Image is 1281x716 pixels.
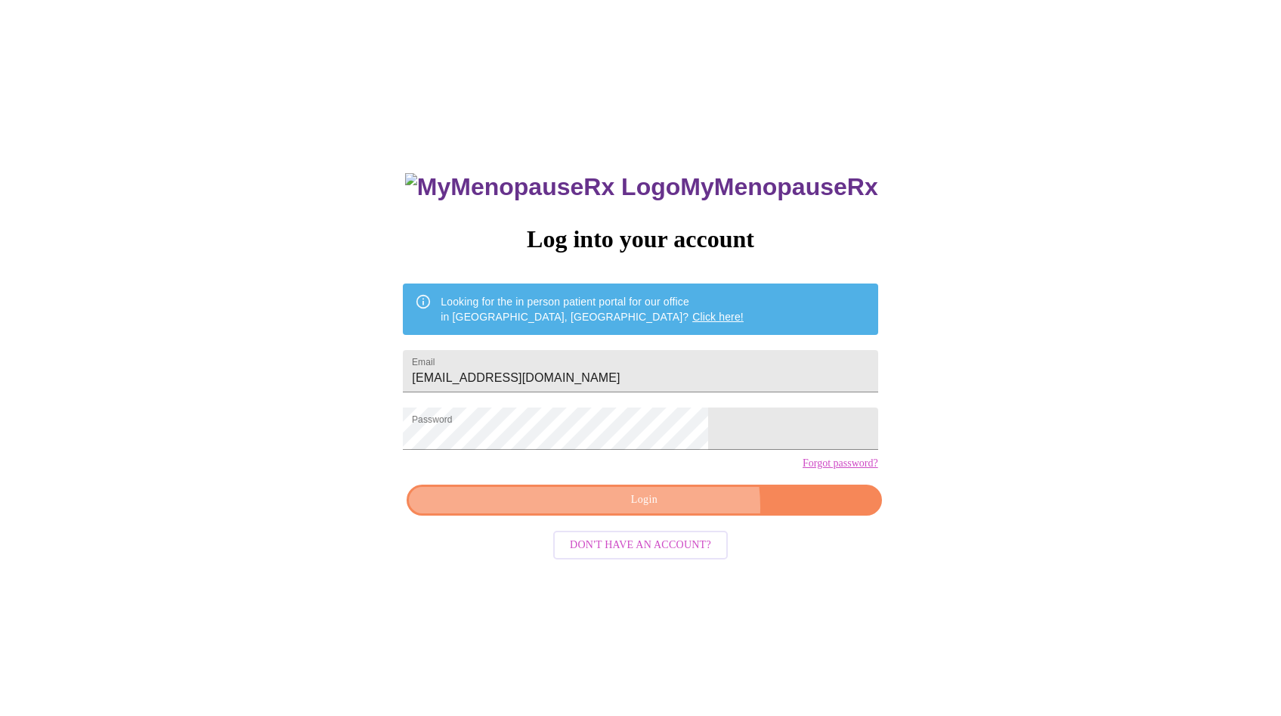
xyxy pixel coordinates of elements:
span: Don't have an account? [570,536,711,555]
button: Login [407,485,881,516]
div: Looking for the in person patient portal for our office in [GEOGRAPHIC_DATA], [GEOGRAPHIC_DATA]? [441,288,744,330]
a: Forgot password? [803,457,878,470]
h3: Log into your account [403,225,877,253]
button: Don't have an account? [553,531,728,560]
img: MyMenopauseRx Logo [405,173,680,201]
span: Login [424,491,864,510]
h3: MyMenopauseRx [405,173,878,201]
a: Don't have an account? [549,538,732,550]
a: Click here! [692,311,744,323]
